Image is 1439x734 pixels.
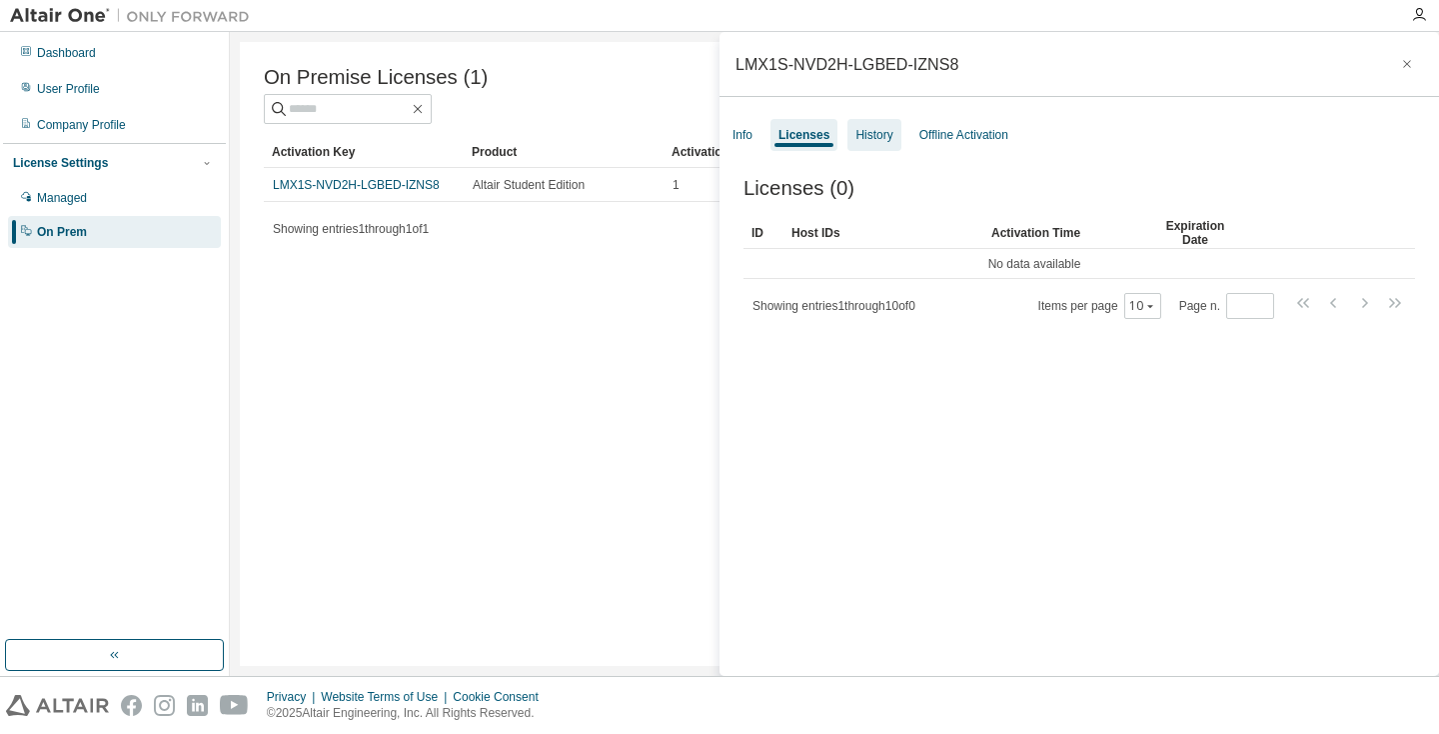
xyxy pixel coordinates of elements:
div: Website Terms of Use [321,689,453,705]
span: Licenses (0) [743,177,854,200]
a: LMX1S-NVD2H-LGBED-IZNS8 [273,178,440,192]
span: On Premise Licenses (1) [264,66,488,89]
div: Activation Key [272,136,456,168]
span: Showing entries 1 through 10 of 0 [752,299,915,313]
span: Page n. [1179,293,1274,319]
div: Company Profile [37,117,126,133]
img: altair_logo.svg [6,695,109,716]
div: License Settings [13,155,108,171]
div: History [855,127,892,143]
span: 1 [673,177,680,193]
img: linkedin.svg [187,695,208,716]
div: Host IDs [791,217,975,249]
div: Privacy [267,689,321,705]
img: instagram.svg [154,695,175,716]
div: Dashboard [37,45,96,61]
img: Altair One [10,6,260,26]
div: Offline Activation [919,127,1008,143]
span: Items per page [1038,293,1161,319]
div: Cookie Consent [453,689,550,705]
td: No data available [743,249,1325,279]
div: On Prem [37,224,87,240]
div: Expiration Date [1153,217,1237,249]
div: User Profile [37,81,100,97]
button: 10 [1129,298,1156,314]
div: Licenses [778,127,829,143]
span: Showing entries 1 through 1 of 1 [273,222,429,236]
div: LMX1S-NVD2H-LGBED-IZNS8 [735,56,958,72]
div: ID [751,217,775,249]
div: Product [472,136,656,168]
p: © 2025 Altair Engineering, Inc. All Rights Reserved. [267,705,551,722]
div: Info [732,127,752,143]
span: Altair Student Edition [473,177,585,193]
div: Activation Allowed [672,136,855,168]
img: facebook.svg [121,695,142,716]
img: youtube.svg [220,695,249,716]
div: Managed [37,190,87,206]
div: Activation Time [991,217,1137,249]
